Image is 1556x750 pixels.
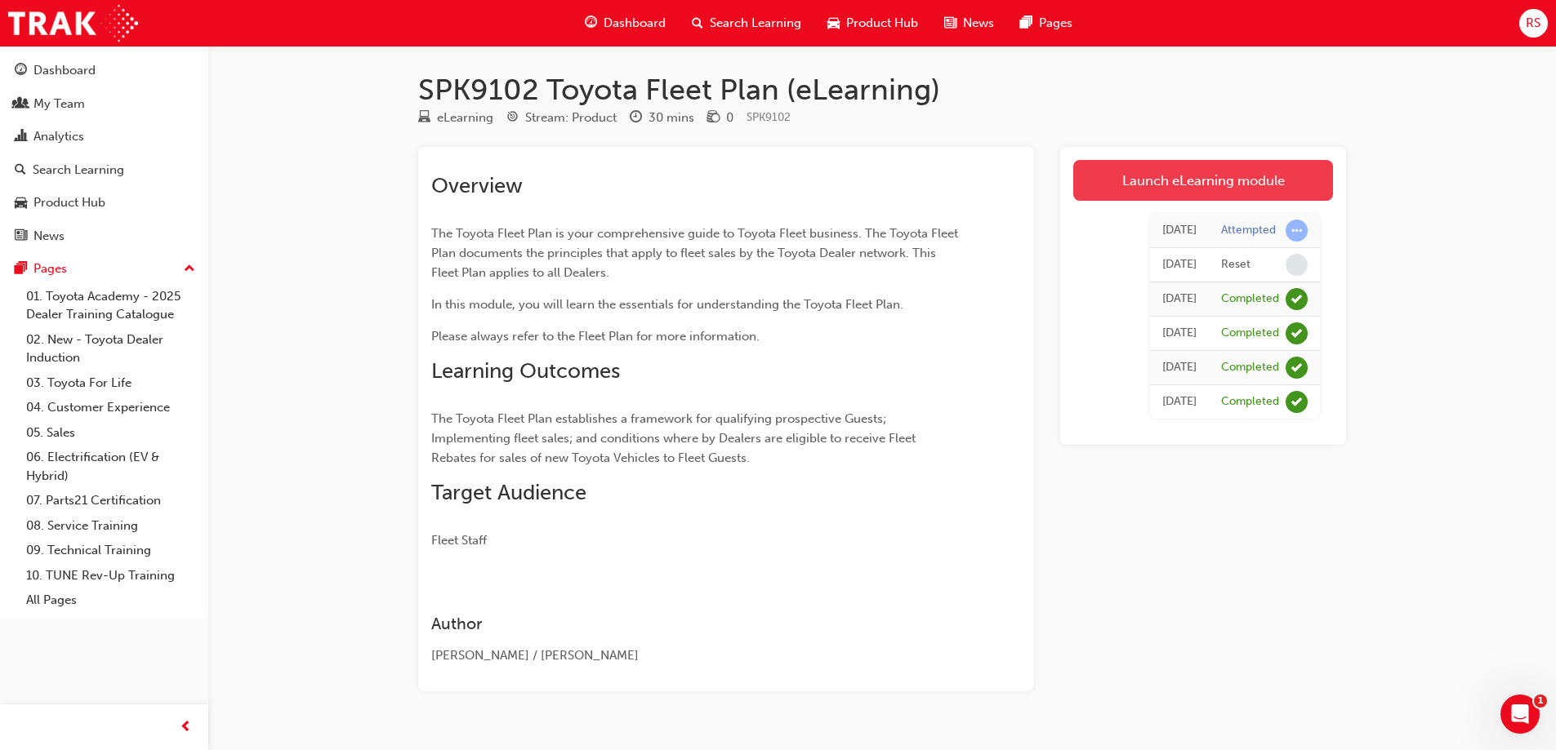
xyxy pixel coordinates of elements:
[431,646,962,665] div: [PERSON_NAME] / [PERSON_NAME]
[431,411,919,465] span: The Toyota Fleet Plan establishes a framework for qualifying prospective Guests; Implementing fle...
[33,260,67,278] div: Pages
[431,480,586,505] span: Target Audience
[418,72,1346,108] h1: SPK9102 Toyota Fleet Plan (eLearning)
[572,7,679,40] a: guage-iconDashboard
[604,14,666,33] span: Dashboard
[431,358,620,384] span: Learning Outcomes
[814,7,931,40] a: car-iconProduct Hub
[1519,9,1548,38] button: RS
[33,127,84,146] div: Analytics
[20,513,202,539] a: 08. Service Training
[20,563,202,588] a: 10. TUNE Rev-Up Training
[1286,322,1308,344] span: learningRecordVerb_COMPLETE-icon
[630,111,642,126] span: clock-icon
[20,488,202,513] a: 07. Parts21 Certification
[7,55,202,86] a: Dashboard
[33,95,85,113] div: My Team
[630,108,694,128] div: Duration
[418,111,430,126] span: learningResourceType_ELEARNING-icon
[692,13,703,33] span: search-icon
[1526,14,1540,33] span: RS
[7,221,202,251] a: News
[506,108,617,128] div: Stream
[649,109,694,127] div: 30 mins
[1286,220,1308,242] span: learningRecordVerb_ATTEMPT-icon
[1286,288,1308,310] span: learningRecordVerb_COMPLETE-icon
[1162,393,1197,411] div: Thu Mar 31 2016 01:00:00 GMT+1100 (Australian Eastern Daylight Time)
[431,226,961,280] span: The Toyota Fleet Plan is your comprehensive guide to Toyota Fleet business. The Toyota Fleet Plan...
[1162,324,1197,343] div: Fri Feb 26 2021 01:00:00 GMT+1100 (Australian Eastern Daylight Time)
[7,52,202,254] button: DashboardMy TeamAnalyticsSearch LearningProduct HubNews
[506,111,519,126] span: target-icon
[679,7,814,40] a: search-iconSearch Learning
[15,64,27,78] span: guage-icon
[7,188,202,218] a: Product Hub
[20,371,202,396] a: 03. Toyota For Life
[20,420,202,446] a: 05. Sales
[1039,14,1072,33] span: Pages
[7,89,202,119] a: My Team
[1221,326,1279,341] div: Completed
[1500,695,1540,734] iframe: Intercom live chat
[15,262,27,277] span: pages-icon
[184,259,195,280] span: up-icon
[1007,7,1086,40] a: pages-iconPages
[707,111,720,126] span: money-icon
[1073,160,1333,201] a: Launch eLearning module
[7,254,202,284] button: Pages
[437,109,493,127] div: eLearning
[1534,695,1547,708] span: 1
[827,13,840,33] span: car-icon
[20,327,202,371] a: 02. New - Toyota Dealer Induction
[963,14,994,33] span: News
[585,13,597,33] span: guage-icon
[20,445,202,488] a: 06. Electrification (EV & Hybrid)
[431,329,760,344] span: Please always refer to the Fleet Plan for more information.
[15,229,27,244] span: news-icon
[15,130,27,144] span: chart-icon
[931,7,1007,40] a: news-iconNews
[525,109,617,127] div: Stream: Product
[1162,358,1197,377] div: Thu Feb 07 2019 01:00:00 GMT+1100 (Australian Eastern Daylight Time)
[20,538,202,563] a: 09. Technical Training
[8,5,138,42] img: Trak
[1221,360,1279,375] div: Completed
[1020,13,1032,33] span: pages-icon
[944,13,956,33] span: news-icon
[20,284,202,327] a: 01. Toyota Academy - 2025 Dealer Training Catalogue
[180,717,192,738] span: prev-icon
[1286,254,1308,276] span: learningRecordVerb_NONE-icon
[1221,291,1279,307] div: Completed
[707,108,733,128] div: Price
[431,173,523,198] span: Overview
[1286,391,1308,413] span: learningRecordVerb_COMPLETE-icon
[747,110,791,124] span: Learning resource code
[33,61,96,80] div: Dashboard
[20,588,202,613] a: All Pages
[1286,357,1308,379] span: learningRecordVerb_COMPLETE-icon
[7,122,202,152] a: Analytics
[726,109,733,127] div: 0
[846,14,918,33] span: Product Hub
[15,97,27,112] span: people-icon
[33,161,124,180] div: Search Learning
[20,395,202,420] a: 04. Customer Experience
[15,196,27,211] span: car-icon
[710,14,801,33] span: Search Learning
[1162,290,1197,308] div: Fri Sep 01 2023 12:00:00 GMT+1000 (Australian Eastern Standard Time)
[7,155,202,185] a: Search Learning
[431,297,903,312] span: In this module, you will learn the essentials for understanding the Toyota Fleet Plan.
[418,108,493,128] div: Type
[33,227,65,246] div: News
[33,193,105,212] div: Product Hub
[1162,221,1197,240] div: Thu Sep 25 2025 13:47:04 GMT+1000 (Australian Eastern Standard Time)
[431,615,962,633] h3: Author
[1221,394,1279,410] div: Completed
[15,163,26,178] span: search-icon
[1162,255,1197,274] div: Thu Sep 25 2025 13:47:03 GMT+1000 (Australian Eastern Standard Time)
[431,533,487,548] span: Fleet Staff
[1221,223,1276,238] div: Attempted
[1221,257,1251,273] div: Reset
